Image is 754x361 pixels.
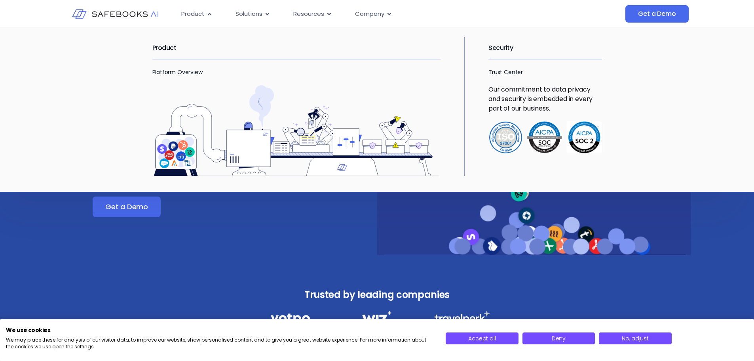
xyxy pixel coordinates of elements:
a: Get a Demo [625,5,688,23]
button: Deny all cookies [522,332,595,344]
span: Solutions [236,10,262,19]
span: Accept all [468,334,496,342]
a: Platform Overview [152,68,203,76]
button: Adjust cookie preferences [599,332,671,344]
span: Company [355,10,384,19]
span: Get a Demo [105,203,148,211]
span: No, adjust [622,334,649,342]
span: Resources [293,10,324,19]
h2: We use cookies [6,327,434,334]
p: We may place these for analysis of our visitor data, to improve our website, show personalised co... [6,337,434,350]
div: Menu Toggle [175,6,546,22]
p: Our commitment to data privacy and security is embedded in every part of our business. [488,85,602,113]
h3: Trusted by leading companies [253,287,501,303]
a: Trust Center [488,68,523,76]
span: Get a Demo [638,10,676,18]
span: Deny [552,334,566,342]
nav: Menu [175,6,546,22]
a: Get a Demo [93,197,161,217]
button: Accept all cookies [446,332,518,344]
h2: Product [152,37,441,59]
h2: Security [488,37,602,59]
span: Product [181,10,205,19]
